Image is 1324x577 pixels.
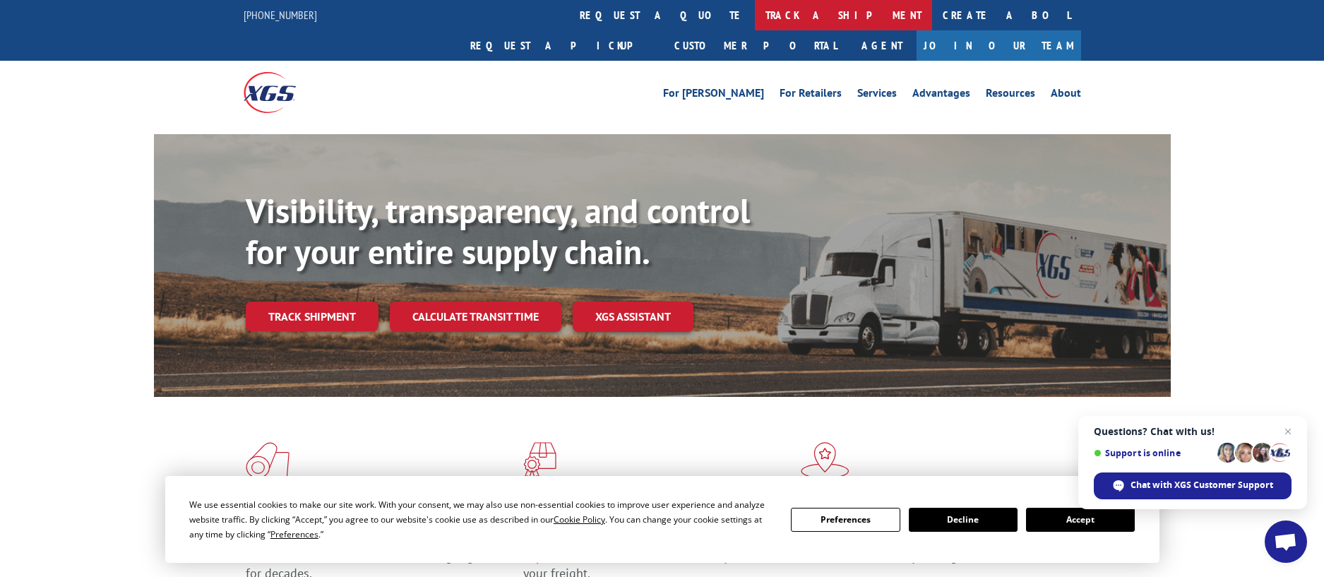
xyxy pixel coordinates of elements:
[246,189,750,273] b: Visibility, transparency, and control for your entire supply chain.
[1094,472,1292,499] div: Chat with XGS Customer Support
[1051,88,1081,103] a: About
[246,302,378,331] a: Track shipment
[573,302,693,332] a: XGS ASSISTANT
[1094,426,1292,437] span: Questions? Chat with us!
[390,302,561,332] a: Calculate transit time
[554,513,605,525] span: Cookie Policy
[270,528,318,540] span: Preferences
[189,497,774,542] div: We use essential cookies to make our site work. With your consent, we may also use non-essential ...
[909,508,1018,532] button: Decline
[246,442,290,479] img: xgs-icon-total-supply-chain-intelligence-red
[791,508,900,532] button: Preferences
[801,442,849,479] img: xgs-icon-flagship-distribution-model-red
[663,88,764,103] a: For [PERSON_NAME]
[1026,508,1135,532] button: Accept
[1131,479,1273,492] span: Chat with XGS Customer Support
[780,88,842,103] a: For Retailers
[857,88,897,103] a: Services
[244,8,317,22] a: [PHONE_NUMBER]
[1265,521,1307,563] div: Open chat
[460,30,664,61] a: Request a pickup
[917,30,1081,61] a: Join Our Team
[664,30,847,61] a: Customer Portal
[165,476,1159,563] div: Cookie Consent Prompt
[912,88,970,103] a: Advantages
[847,30,917,61] a: Agent
[986,88,1035,103] a: Resources
[1094,448,1212,458] span: Support is online
[1280,423,1296,440] span: Close chat
[523,442,556,479] img: xgs-icon-focused-on-flooring-red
